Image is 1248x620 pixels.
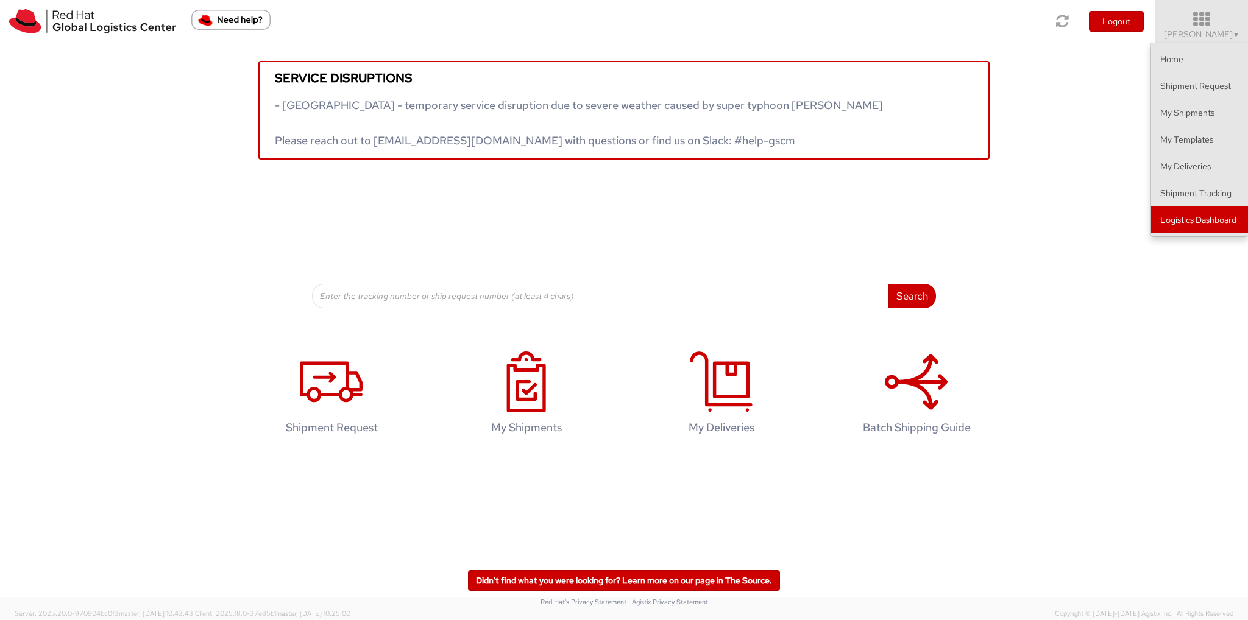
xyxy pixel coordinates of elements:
button: Logout [1089,11,1144,32]
h4: Shipment Request [253,421,410,434]
a: Shipment Tracking [1151,180,1248,206]
a: Red Hat's Privacy Statement [541,597,626,606]
h4: My Shipments [448,421,605,434]
span: - [GEOGRAPHIC_DATA] - temporary service disruption due to severe weather caused by super typhoon ... [275,98,883,147]
a: | Agistix Privacy Statement [628,597,708,606]
span: master, [DATE] 10:25:00 [276,609,350,618]
a: Logistics Dashboard [1151,206,1248,233]
a: My Shipments [435,339,618,453]
button: Need help? [191,10,271,30]
a: My Shipments [1151,99,1248,126]
a: Home [1151,46,1248,72]
button: Search [888,284,936,308]
h5: Service disruptions [275,71,973,85]
a: My Deliveries [630,339,813,453]
span: Client: 2025.18.0-37e85b1 [195,609,350,618]
a: Shipment Request [1151,72,1248,99]
img: rh-logistics-00dfa346123c4ec078e1.svg [9,9,176,33]
span: ▼ [1233,30,1240,40]
a: My Templates [1151,126,1248,153]
span: [PERSON_NAME] [1164,29,1240,40]
a: My Deliveries [1151,153,1248,180]
span: Server: 2025.20.0-970904bc0f3 [15,609,193,618]
input: Enter the tracking number or ship request number (at least 4 chars) [312,284,889,308]
a: Batch Shipping Guide [825,339,1008,453]
a: Shipment Request [240,339,423,453]
h4: My Deliveries [643,421,800,434]
span: Copyright © [DATE]-[DATE] Agistix Inc., All Rights Reserved [1055,609,1233,619]
a: Didn't find what you were looking for? Learn more on our page in The Source. [468,570,780,591]
span: master, [DATE] 10:43:43 [119,609,193,618]
h4: Batch Shipping Guide [838,421,995,434]
a: Service disruptions - [GEOGRAPHIC_DATA] - temporary service disruption due to severe weather caus... [258,61,990,160]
